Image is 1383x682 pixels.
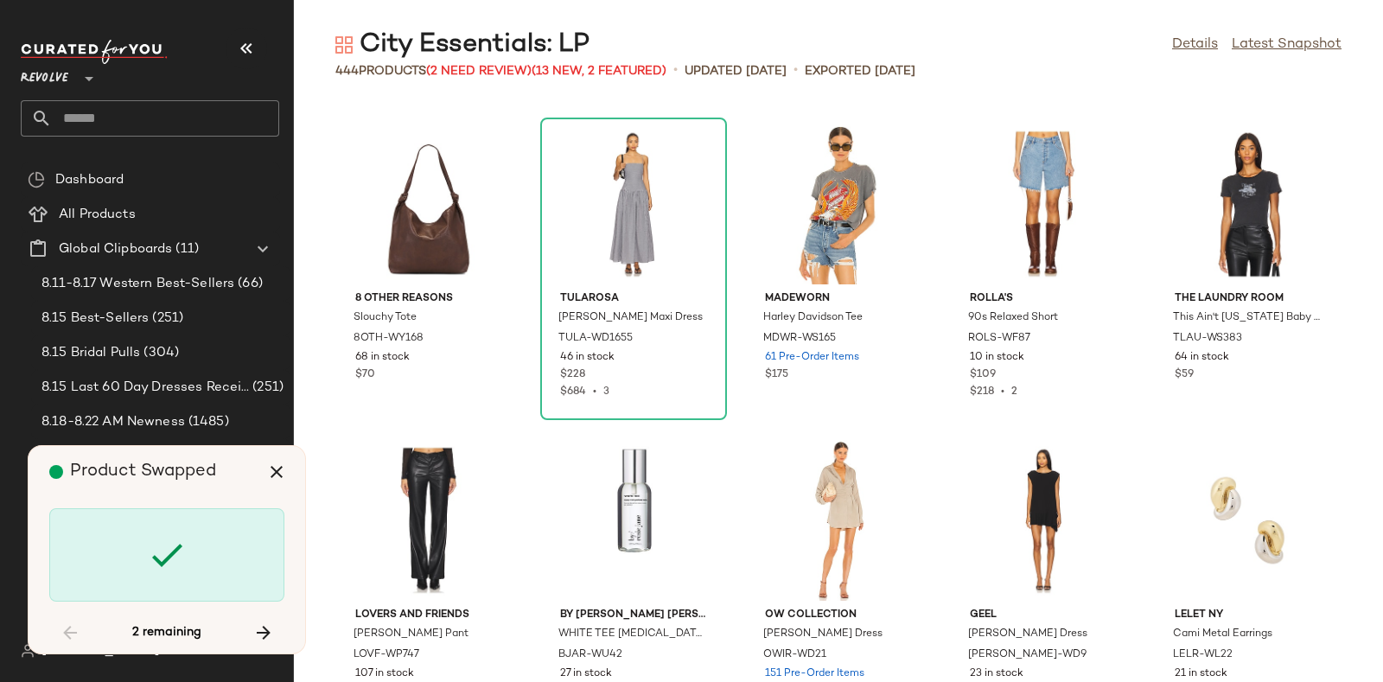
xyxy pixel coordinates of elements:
[185,412,229,432] span: (1485)
[1175,350,1229,366] span: 64 in stock
[172,239,199,259] span: (11)
[249,378,284,398] span: (251)
[355,350,410,366] span: 68 in stock
[968,627,1087,642] span: [PERSON_NAME] Dress
[41,309,149,328] span: 8.15 Best-Sellers
[59,205,136,225] span: All Products
[560,367,585,383] span: $228
[335,62,666,80] div: Products
[1173,647,1233,663] span: LELR-WL22
[603,386,609,398] span: 3
[546,124,721,284] img: TULA-WD1655_V1.jpg
[41,274,234,294] span: 8.11-8.17 Western Best-Sellers
[1173,310,1320,326] span: This Ain't [US_STATE] Baby Rib Tee
[341,124,516,284] img: 8OTH-WY168_V1.jpg
[41,343,140,363] span: 8.15 Bridal Pulls
[994,386,1011,398] span: •
[1173,331,1242,347] span: TLAU-WS383
[968,331,1030,347] span: ROLS-WF87
[751,440,926,601] img: OWIR-WD21_V1.jpg
[28,171,45,188] img: svg%3e
[765,291,912,307] span: Madeworn
[1175,608,1322,623] span: LELET NY
[558,647,622,663] span: BJAR-WU42
[354,627,468,642] span: [PERSON_NAME] Pant
[354,310,417,326] span: Slouchy Tote
[41,412,185,432] span: 8.18-8.22 AM Newness
[140,343,179,363] span: (304)
[970,291,1117,307] span: ROLLA'S
[685,62,787,80] p: updated [DATE]
[560,608,707,623] span: By [PERSON_NAME] [PERSON_NAME]
[560,386,586,398] span: $684
[1175,367,1194,383] span: $59
[763,310,863,326] span: Harley Davidson Tee
[586,386,603,398] span: •
[354,331,424,347] span: 8OTH-WY168
[970,367,996,383] span: $109
[354,647,419,663] span: LOVF-WP747
[1173,627,1272,642] span: Cami Metal Earrings
[751,124,926,284] img: MDWR-WS165_V1.jpg
[763,647,826,663] span: OWIR-WD21
[1172,35,1218,55] a: Details
[793,61,798,81] span: •
[546,440,721,601] img: BJAR-WU42_V1.jpg
[763,331,836,347] span: MDWR-WS165
[41,378,249,398] span: 8.15 Last 60 Day Dresses Receipt
[21,40,168,64] img: cfy_white_logo.C9jOOHJF.svg
[968,310,1058,326] span: 90s Relaxed Short
[956,124,1131,284] img: ROLS-WF87_V1.jpg
[1175,666,1227,682] span: 21 in stock
[970,666,1023,682] span: 23 in stock
[560,666,612,682] span: 27 in stock
[355,608,502,623] span: Lovers and Friends
[805,62,915,80] p: Exported [DATE]
[426,65,532,78] span: (2 Need Review)
[149,309,183,328] span: (251)
[560,291,707,307] span: Tularosa
[21,59,68,90] span: Revolve
[1011,386,1017,398] span: 2
[673,61,678,81] span: •
[55,170,124,190] span: Dashboard
[335,28,590,62] div: City Essentials: LP
[558,627,705,642] span: WHITE TEE [MEDICAL_DATA] Mist
[532,65,666,78] span: (13 New, 2 Featured)
[970,350,1024,366] span: 10 in stock
[1232,35,1342,55] a: Latest Snapshot
[1161,440,1335,601] img: LELR-WL22_V1.jpg
[355,367,375,383] span: $70
[956,440,1131,601] img: GEER-WD9_V1.jpg
[1175,291,1322,307] span: The Laundry Room
[765,608,912,623] span: OW Collection
[558,310,703,326] span: [PERSON_NAME] Maxi Dress
[59,239,172,259] span: Global Clipboards
[558,331,633,347] span: TULA-WD1655
[765,367,788,383] span: $175
[970,608,1117,623] span: Geel
[234,274,263,294] span: (66)
[70,462,216,481] span: Product Swapped
[341,440,516,601] img: LOVF-WP747_V1.jpg
[1161,124,1335,284] img: TLAU-WS383_V1.jpg
[21,644,35,658] img: svg%3e
[765,350,859,366] span: 61 Pre-Order Items
[970,386,994,398] span: $218
[335,65,359,78] span: 444
[763,627,883,642] span: [PERSON_NAME] Dress
[355,291,502,307] span: 8 Other Reasons
[355,666,414,682] span: 107 in stock
[335,36,353,54] img: svg%3e
[765,666,864,682] span: 151 Pre-Order Items
[132,625,201,641] span: 2 remaining
[968,647,1087,663] span: [PERSON_NAME]-WD9
[560,350,615,366] span: 46 in stock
